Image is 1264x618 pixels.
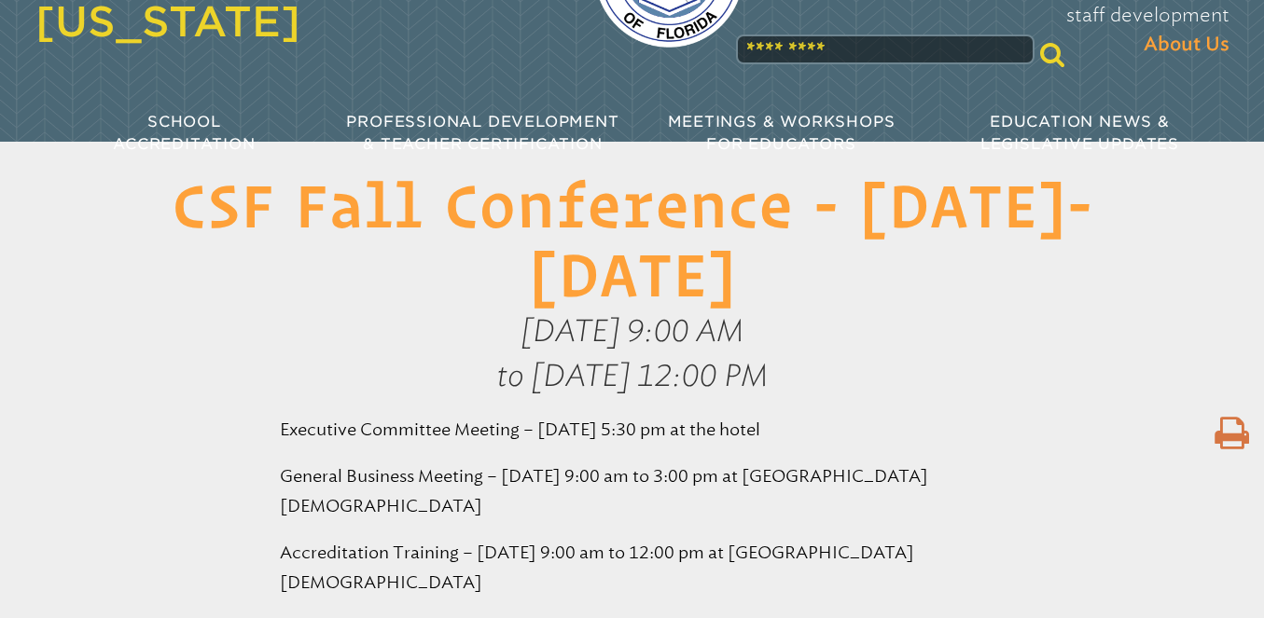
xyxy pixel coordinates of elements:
span: Professional Development & Teacher Certification [346,113,618,153]
span: Meetings & Workshops for Educators [668,113,896,153]
span: About Us [1144,30,1229,60]
p: Accreditation Training – [DATE] 9:00 am to 12:00 pm at [GEOGRAPHIC_DATA][DEMOGRAPHIC_DATA] [280,538,985,597]
p: General Business Meeting – [DATE] 9:00 am to 3:00 pm at [GEOGRAPHIC_DATA][DEMOGRAPHIC_DATA] [280,461,985,521]
h1: CSF Fall Conference - [DATE]-[DATE] [153,172,1112,309]
span: School Accreditation [113,113,255,153]
span: Education News & Legislative Updates [980,113,1179,153]
p: Executive Committee Meeting – [DATE] 5:30 pm at the hotel [280,415,985,445]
